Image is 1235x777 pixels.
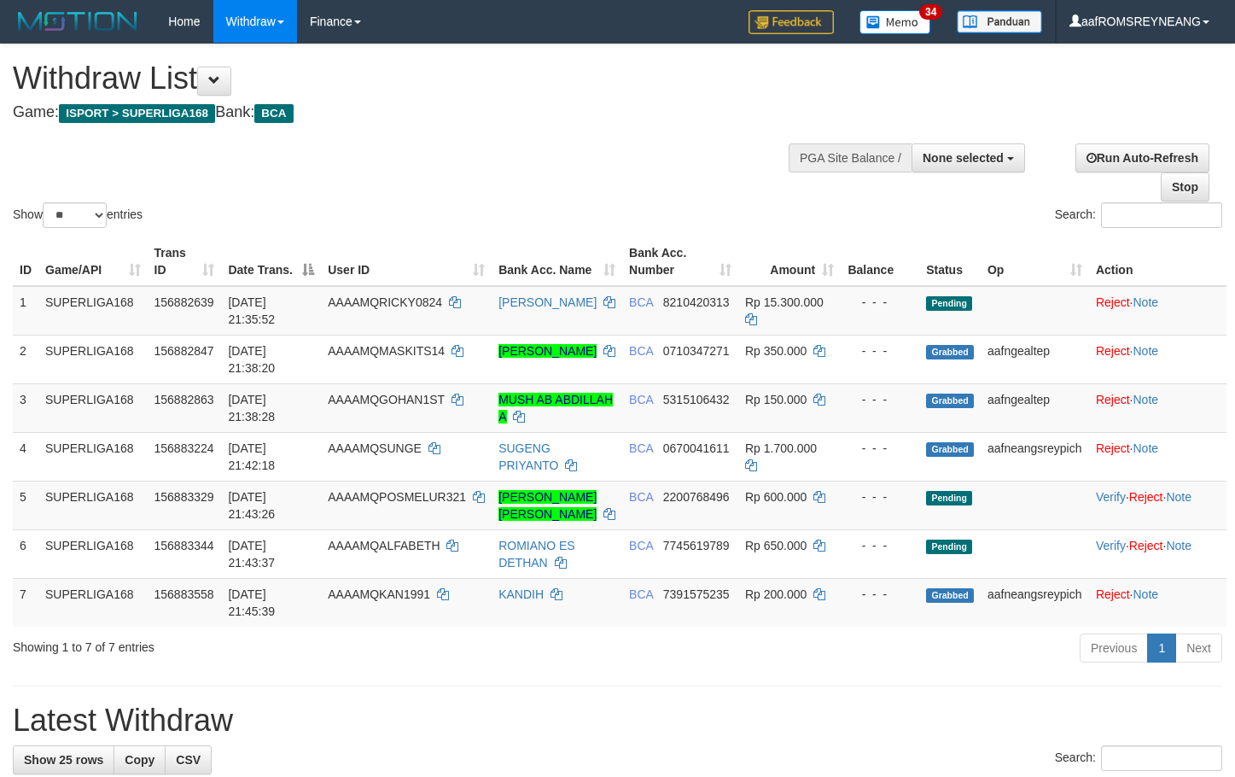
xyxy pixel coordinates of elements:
span: [DATE] 21:38:28 [228,393,275,424]
span: Copy [125,753,154,767]
label: Show entries [13,202,143,228]
span: Grabbed [926,588,974,603]
span: BCA [629,295,653,309]
a: Next [1175,634,1222,663]
td: 3 [13,383,38,432]
td: SUPERLIGA168 [38,481,148,529]
th: Action [1089,237,1226,286]
a: [PERSON_NAME] [498,295,597,309]
span: 156883329 [154,490,214,504]
td: · [1089,383,1226,432]
a: Reject [1096,587,1130,601]
span: AAAAMQGOHAN1ST [328,393,445,406]
span: BCA [629,587,653,601]
span: Grabbed [926,345,974,359]
span: None selected [923,151,1004,165]
a: MUSH AB ABDILLAH A [498,393,613,424]
a: Reject [1096,295,1130,309]
span: BCA [629,441,653,455]
span: CSV [176,753,201,767]
span: [DATE] 21:43:26 [228,490,275,521]
span: BCA [254,104,293,123]
span: Copy 2200768496 to clipboard [663,490,730,504]
span: Copy 0710347271 to clipboard [663,344,730,358]
span: [DATE] 21:35:52 [228,295,275,326]
td: 4 [13,432,38,481]
span: Rp 200.000 [745,587,807,601]
td: SUPERLIGA168 [38,286,148,336]
span: AAAAMQALFABETH [328,539,440,552]
span: Rp 350.000 [745,344,807,358]
th: ID [13,237,38,286]
span: Rp 650.000 [745,539,807,552]
td: SUPERLIGA168 [38,335,148,383]
span: Rp 600.000 [745,490,807,504]
td: aafneangsreypich [981,432,1089,481]
span: Copy 7391575235 to clipboard [663,587,730,601]
span: [DATE] 21:42:18 [228,441,275,472]
td: aafngealtep [981,383,1089,432]
input: Search: [1101,202,1222,228]
h1: Withdraw List [13,61,807,96]
a: Note [1133,344,1159,358]
span: AAAAMQSUNGE [328,441,422,455]
td: 7 [13,578,38,627]
img: Feedback.jpg [749,10,834,34]
a: Copy [114,745,166,774]
span: AAAAMQPOSMELUR321 [328,490,466,504]
th: Status [919,237,981,286]
span: Rp 1.700.000 [745,441,817,455]
span: Copy 0670041611 to clipboard [663,441,730,455]
img: MOTION_logo.png [13,9,143,34]
td: · [1089,286,1226,336]
th: Trans ID: activate to sort column ascending [148,237,222,286]
td: · [1089,432,1226,481]
span: Rp 15.300.000 [745,295,824,309]
th: Bank Acc. Number: activate to sort column ascending [622,237,738,286]
a: [PERSON_NAME] [498,344,597,358]
span: BCA [629,344,653,358]
td: 2 [13,335,38,383]
span: 156882863 [154,393,214,406]
span: BCA [629,490,653,504]
a: Verify [1096,539,1126,552]
th: Game/API: activate to sort column ascending [38,237,148,286]
a: Note [1166,539,1191,552]
th: Amount: activate to sort column ascending [738,237,841,286]
span: 34 [919,4,942,20]
span: Show 25 rows [24,753,103,767]
span: 156883558 [154,587,214,601]
span: 156883344 [154,539,214,552]
span: BCA [629,393,653,406]
a: Reject [1096,344,1130,358]
div: Showing 1 to 7 of 7 entries [13,632,502,656]
div: - - - [848,488,912,505]
th: Date Trans.: activate to sort column descending [221,237,321,286]
span: Copy 8210420313 to clipboard [663,295,730,309]
a: Reject [1129,490,1163,504]
span: Pending [926,491,972,505]
td: aafneangsreypich [981,578,1089,627]
div: - - - [848,440,912,457]
label: Search: [1055,202,1222,228]
td: aafngealtep [981,335,1089,383]
th: Bank Acc. Name: activate to sort column ascending [492,237,622,286]
span: 156882847 [154,344,214,358]
a: KANDIH [498,587,544,601]
a: Reject [1096,393,1130,406]
h4: Game: Bank: [13,104,807,121]
input: Search: [1101,745,1222,771]
span: [DATE] 21:38:20 [228,344,275,375]
span: 156882639 [154,295,214,309]
label: Search: [1055,745,1222,771]
a: Show 25 rows [13,745,114,774]
a: 1 [1147,634,1176,663]
td: SUPERLIGA168 [38,383,148,432]
span: AAAAMQRICKY0824 [328,295,442,309]
a: Note [1133,441,1159,455]
th: Op: activate to sort column ascending [981,237,1089,286]
span: Rp 150.000 [745,393,807,406]
td: · · [1089,529,1226,578]
h1: Latest Withdraw [13,704,1222,738]
span: Grabbed [926,394,974,408]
